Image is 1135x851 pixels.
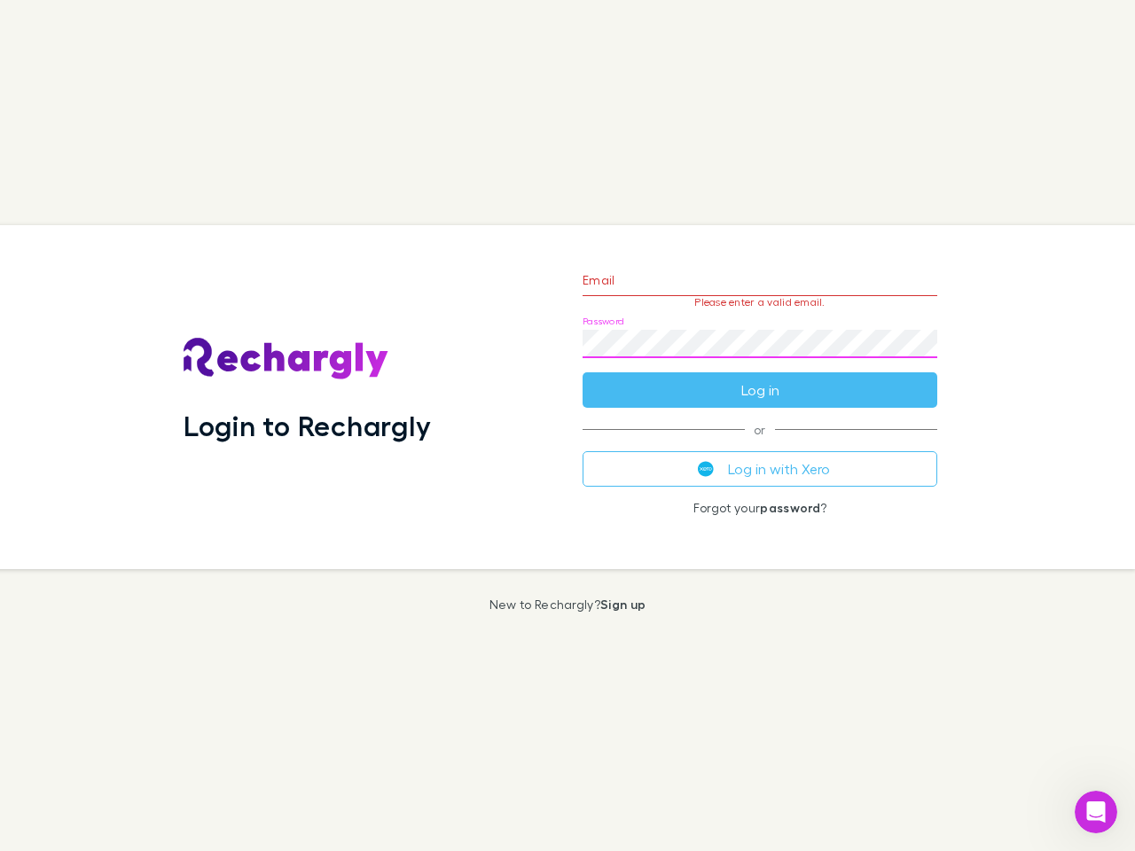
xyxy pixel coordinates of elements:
[489,597,646,612] p: New to Rechargly?
[184,409,431,442] h1: Login to Rechargly
[184,338,389,380] img: Rechargly's Logo
[583,451,937,487] button: Log in with Xero
[698,461,714,477] img: Xero's logo
[583,501,937,515] p: Forgot your ?
[1075,791,1117,833] iframe: Intercom live chat
[583,315,624,328] label: Password
[583,372,937,408] button: Log in
[583,429,937,430] span: or
[600,597,646,612] a: Sign up
[760,500,820,515] a: password
[583,296,937,308] p: Please enter a valid email.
